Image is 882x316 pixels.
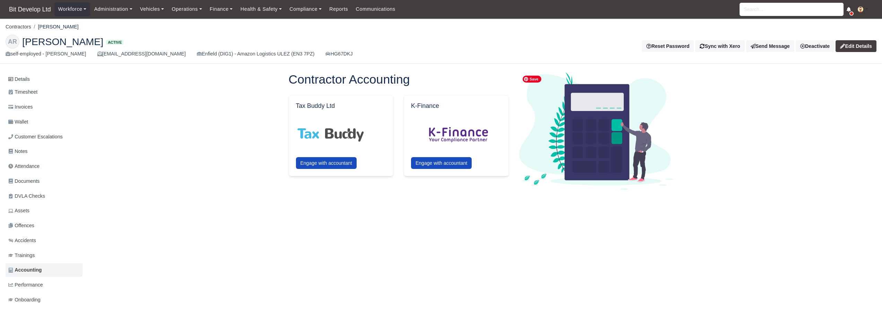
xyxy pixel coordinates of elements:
[8,281,43,289] span: Performance
[8,266,42,274] span: Accounting
[8,192,45,200] span: DVLA Checks
[352,2,399,16] a: Communications
[8,177,40,185] span: Documents
[740,3,844,16] input: Search...
[6,130,82,144] a: Customer Escalations
[523,76,541,83] span: Save
[6,115,82,129] a: Wallet
[90,2,136,16] a: Administration
[286,2,325,16] a: Compliance
[847,283,882,316] iframe: Chat Widget
[6,100,82,114] a: Invoices
[325,2,352,16] a: Reports
[8,296,41,304] span: Onboarding
[746,40,794,52] a: Send Message
[8,133,63,141] span: Customer Escalations
[8,237,36,245] span: Accidents
[296,157,357,169] button: Engage with accountant
[6,160,82,173] a: Attendance
[8,88,37,96] span: Timesheet
[31,23,79,31] li: [PERSON_NAME]
[796,40,834,52] a: Deactivate
[8,103,33,111] span: Invoices
[6,204,82,217] a: Assets
[6,293,82,307] a: Onboarding
[197,50,314,58] div: Enfield (DIG1) - Amazon Logistics ULEZ (EN3 7PZ)
[54,2,90,16] a: Workforce
[6,35,19,49] div: AR
[6,73,82,86] a: Details
[6,263,82,277] a: Accounting
[836,40,876,52] a: Edit Details
[6,145,82,158] a: Notes
[0,29,882,64] div: Aleksander Ramaj
[6,50,86,58] div: self-employed - [PERSON_NAME]
[206,2,237,16] a: Finance
[411,157,472,169] button: Engage with accountant
[325,50,352,58] a: HG67DKJ
[237,2,286,16] a: Health & Safety
[6,24,31,29] a: Contractors
[8,207,29,215] span: Assets
[8,118,28,126] span: Wallet
[106,40,123,45] span: Active
[8,147,27,155] span: Notes
[168,2,206,16] a: Operations
[642,40,694,52] button: Reset Password
[6,3,54,16] a: Bit Develop Ltd
[8,251,35,259] span: Trainings
[6,2,54,16] span: Bit Develop Ltd
[296,102,386,110] h5: Tax Buddy Ltd
[8,162,40,170] span: Attendance
[6,234,82,247] a: Accidents
[411,102,501,110] h5: K-Finance
[6,189,82,203] a: DVLA Checks
[6,174,82,188] a: Documents
[6,249,82,262] a: Trainings
[8,222,34,230] span: Offences
[136,2,168,16] a: Vehicles
[695,40,744,52] button: Sync with Xero
[6,85,82,99] a: Timesheet
[6,219,82,232] a: Offences
[6,278,82,292] a: Performance
[289,72,509,87] h1: Contractor Accounting
[22,37,103,46] span: [PERSON_NAME]
[97,50,186,58] div: [EMAIL_ADDRESS][DOMAIN_NAME]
